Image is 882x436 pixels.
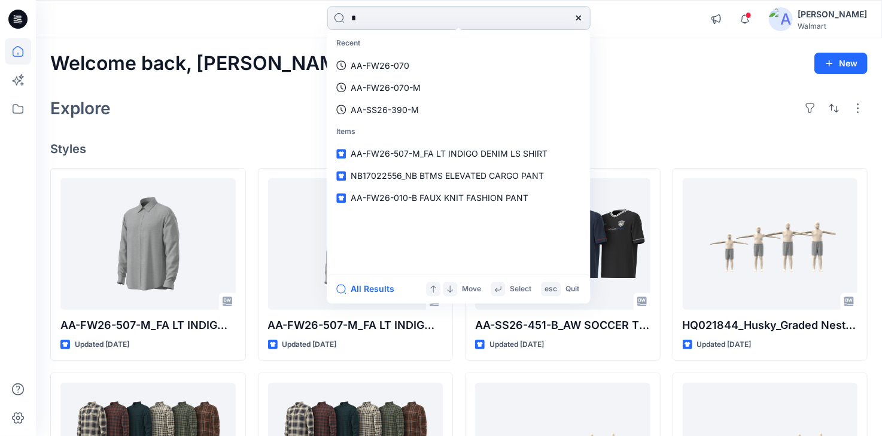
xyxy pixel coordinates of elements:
[814,53,868,74] button: New
[329,32,588,54] p: Recent
[329,77,588,99] a: AA-FW26-070-M
[329,165,588,187] a: NB17022556_NB BTMS ELEVATED CARGO PANT
[683,317,858,334] p: HQ021844_Husky_Graded Nest_WN Soft Cargo Short
[336,282,402,296] button: All Results
[351,149,548,159] span: AA-FW26-507-M_FA LT INDIGO DENIM LS SHIRT
[351,171,544,181] span: NB17022556_NB BTMS ELEVATED CARGO PANT
[351,193,528,203] span: AA-FW26-010-B FAUX KNIT FASHION PANT
[475,317,650,334] p: AA-SS26-451-B_AW SOCCER TEE
[60,178,236,310] a: AA-FW26-507-M_FA LT INDIGO DENIM LS SHIRT
[50,53,356,75] h2: Welcome back, [PERSON_NAME]
[351,59,409,72] p: AA-FW26-070
[697,339,752,351] p: Updated [DATE]
[75,339,129,351] p: Updated [DATE]
[489,339,544,351] p: Updated [DATE]
[329,121,588,143] p: Items
[50,142,868,156] h4: Styles
[683,178,858,310] a: HQ021844_Husky_Graded Nest_WN Soft Cargo Short
[351,81,421,94] p: AA-FW26-070-M
[329,54,588,77] a: AA-FW26-070
[462,283,481,295] p: Move
[769,7,793,31] img: avatar
[798,22,867,31] div: Walmart
[268,317,443,334] p: AA-FW26-507-M_FA LT INDIGO DENIM LS SHIRT
[510,283,531,295] p: Select
[60,317,236,334] p: AA-FW26-507-M_FA LT INDIGO DENIM LS SHIRT
[565,283,579,295] p: Quit
[329,143,588,165] a: AA-FW26-507-M_FA LT INDIGO DENIM LS SHIRT
[351,103,419,116] p: AA-SS26-390-M
[50,99,111,118] h2: Explore
[545,283,557,295] p: esc
[798,7,867,22] div: [PERSON_NAME]
[329,99,588,121] a: AA-SS26-390-M
[329,187,588,209] a: AA-FW26-010-B FAUX KNIT FASHION PANT
[268,178,443,310] a: AA-FW26-507-M_FA LT INDIGO DENIM LS SHIRT
[282,339,337,351] p: Updated [DATE]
